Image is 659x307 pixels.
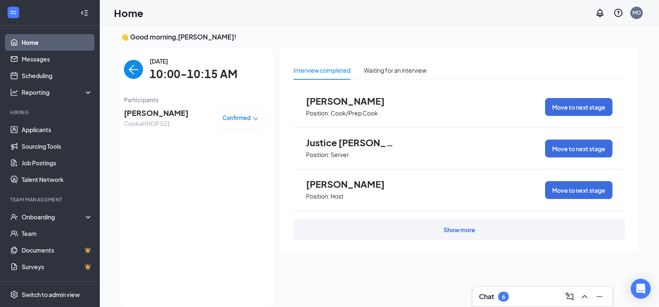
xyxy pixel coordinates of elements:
[22,171,93,188] a: Talent Network
[306,96,397,106] span: [PERSON_NAME]
[631,279,651,299] div: Open Intercom Messenger
[294,66,350,75] div: Interview completed
[545,98,612,116] button: Move to next stage
[444,226,475,234] div: Show more
[306,109,330,117] p: Position:
[253,116,259,122] span: down
[593,290,606,303] button: Minimize
[9,8,17,17] svg: WorkstreamLogo
[124,107,188,119] span: [PERSON_NAME]
[331,109,378,117] p: Cook/Prep Cook
[222,114,251,122] span: Confirmed
[10,109,91,116] div: Hiring
[10,290,18,299] svg: Settings
[595,8,605,18] svg: Notifications
[22,121,93,138] a: Applicants
[306,151,330,159] p: Position:
[580,292,590,302] svg: ChevronUp
[306,179,397,189] span: [PERSON_NAME]
[502,293,505,300] div: 6
[22,138,93,155] a: Sourcing Tools
[10,196,91,203] div: Team Management
[124,119,188,128] span: Cook at IHOP 521
[10,88,18,96] svg: Analysis
[632,9,641,16] div: MO
[613,8,623,18] svg: QuestionInfo
[22,88,93,96] div: Reporting
[578,290,591,303] button: ChevronUp
[121,32,638,42] h3: 👋 Good morning, [PERSON_NAME] !
[545,140,612,157] button: Move to next stage
[331,192,343,200] p: Host
[22,213,86,221] div: Onboarding
[124,60,143,79] button: back-button
[22,51,93,67] a: Messages
[114,6,143,20] h1: Home
[22,34,93,51] a: Home
[565,292,575,302] svg: ComposeMessage
[22,155,93,171] a: Job Postings
[150,56,237,66] span: [DATE]
[595,292,605,302] svg: Minimize
[479,292,494,301] h3: Chat
[150,66,237,83] span: 10:00-10:15 AM
[22,67,93,84] a: Scheduling
[563,290,576,303] button: ComposeMessage
[22,290,80,299] div: Switch to admin view
[545,181,612,199] button: Move to next stage
[124,95,263,104] span: Participants
[22,225,93,242] a: Team
[306,137,397,148] span: Justice [PERSON_NAME]
[364,66,427,75] div: Waiting for an interview
[331,151,349,159] p: Server
[22,258,93,275] a: SurveysCrown
[22,242,93,258] a: DocumentsCrown
[80,9,89,17] svg: Collapse
[306,192,330,200] p: Position:
[10,213,18,221] svg: UserCheck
